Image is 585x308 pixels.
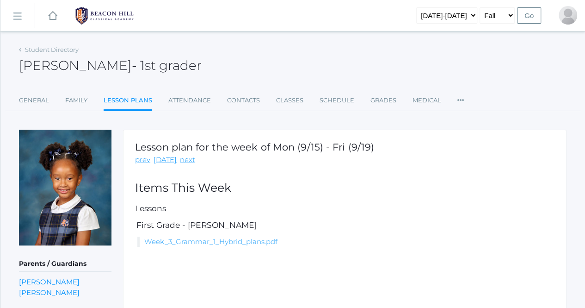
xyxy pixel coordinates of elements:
[276,91,303,110] a: Classes
[559,6,577,25] div: Jazmine Benning
[135,182,554,195] h2: Items This Week
[65,91,87,110] a: Family
[19,277,80,287] a: [PERSON_NAME]
[132,57,202,73] span: - 1st grader
[70,4,139,27] img: 1_BHCALogos-05.png
[370,91,396,110] a: Grades
[180,155,195,165] a: next
[320,91,354,110] a: Schedule
[135,142,374,152] h1: Lesson plan for the week of Mon (9/15) - Fri (9/19)
[19,58,202,73] h2: [PERSON_NAME]
[19,256,111,272] h5: Parents / Guardians
[413,91,441,110] a: Medical
[144,237,277,246] a: Week_3_Grammar_1_Hybrid_plans.pdf
[25,46,79,53] a: Student Directory
[168,91,211,110] a: Attendance
[154,155,177,165] a: [DATE]
[227,91,260,110] a: Contacts
[135,155,150,165] a: prev
[19,91,49,110] a: General
[19,130,111,245] img: Crue Harris
[135,221,554,230] h5: First Grade - [PERSON_NAME]
[517,7,541,24] input: Go
[135,204,554,213] h5: Lessons
[19,287,80,298] a: [PERSON_NAME]
[104,91,152,111] a: Lesson Plans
